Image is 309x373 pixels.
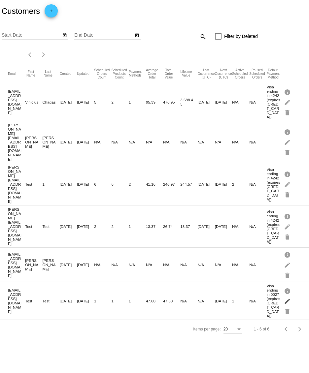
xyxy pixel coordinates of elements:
[8,250,25,279] mat-cell: [EMAIL_ADDRESS][DOMAIN_NAME]
[198,68,215,79] button: Change sorting for LastScheduledOrderOccurrenceUtc
[42,98,59,106] mat-cell: Chagas
[25,297,42,305] mat-cell: Test
[94,138,111,146] mat-cell: N/A
[180,261,197,268] mat-cell: N/A
[111,138,128,146] mat-cell: N/A
[25,134,42,150] mat-cell: [PERSON_NAME]
[2,7,40,16] h2: Customers
[8,205,25,247] mat-cell: [PERSON_NAME][EMAIL_ADDRESS][DOMAIN_NAME]
[111,68,127,79] button: Change sorting for TotalProductsScheduledCount
[180,180,197,188] mat-cell: 244.57
[223,327,228,331] span: 20
[249,138,266,146] mat-cell: N/A
[180,223,197,230] mat-cell: 13.37
[215,261,232,268] mat-cell: N/A
[215,180,232,188] mat-cell: [DATE]
[77,180,94,188] mat-cell: [DATE]
[284,189,292,200] mat-icon: delete
[284,147,292,157] mat-icon: delete
[232,68,248,79] button: Change sorting for ActiveScheduledOrdersCount
[284,221,292,232] mat-icon: edit
[42,70,53,77] button: Change sorting for LastName
[193,327,221,331] div: Items per page:
[180,138,197,146] mat-cell: N/A
[284,137,292,147] mat-icon: edit
[254,327,269,331] div: 1 - 6 of 6
[249,223,266,230] mat-cell: N/A
[249,68,265,79] button: Change sorting for PausedScheduledOrdersCount
[232,138,249,146] mat-cell: N/A
[77,98,94,106] mat-cell: [DATE]
[180,297,197,305] mat-cell: N/A
[280,323,293,336] button: Previous page
[215,68,232,79] button: Change sorting for NextScheduledOrderOccurrenceUtc
[215,223,232,230] mat-cell: [DATE]
[47,9,55,16] mat-icon: add
[77,223,94,230] mat-cell: [DATE]
[249,261,266,268] mat-cell: N/A
[24,48,37,61] button: Previous page
[232,261,249,268] mat-cell: N/A
[198,297,215,305] mat-cell: N/A
[60,98,77,106] mat-cell: [DATE]
[94,223,111,230] mat-cell: 2
[284,306,292,316] mat-icon: delete
[284,127,292,137] mat-icon: info
[249,180,266,188] mat-cell: N/A
[284,87,292,97] mat-icon: info
[232,223,249,230] mat-cell: N/A
[223,327,242,332] mat-select: Items per page:
[77,297,94,305] mat-cell: [DATE]
[111,297,128,305] mat-cell: 1
[42,223,59,230] mat-cell: Test
[180,70,192,77] button: Change sorting for ScheduledOrderLTV
[215,98,232,106] mat-cell: [DATE]
[129,70,142,77] button: Change sorting for PaymentMethodsCount
[146,68,158,79] button: Change sorting for AverageScheduledOrderTotal
[224,32,258,40] span: Filter by Deleted
[163,68,174,79] button: Change sorting for TotalScheduledOrderValue
[146,297,163,305] mat-cell: 47.60
[163,98,180,106] mat-cell: 476.95
[94,261,111,268] mat-cell: N/A
[284,270,292,280] mat-icon: delete
[146,223,163,230] mat-cell: 13.37
[42,134,59,150] mat-cell: [PERSON_NAME]
[60,223,77,230] mat-cell: [DATE]
[284,232,292,242] mat-icon: delete
[284,169,292,179] mat-icon: info
[293,323,306,336] button: Next page
[146,138,163,146] mat-cell: N/A
[129,98,146,106] mat-cell: 1
[60,72,72,76] button: Change sorting for CreatedUtc
[111,180,128,188] mat-cell: 6
[284,179,292,189] mat-icon: edit
[111,98,128,106] mat-cell: 2
[232,180,249,188] mat-cell: 2
[60,138,77,146] mat-cell: [DATE]
[94,180,111,188] mat-cell: 6
[25,98,42,106] mat-cell: Vinicius
[284,211,292,221] mat-icon: info
[146,180,163,188] mat-cell: 41.16
[111,261,128,268] mat-cell: N/A
[129,180,146,188] mat-cell: 2
[8,72,16,76] button: Change sorting for Email
[25,180,42,188] mat-cell: Test
[25,223,42,230] mat-cell: Test
[215,297,232,305] mat-cell: [DATE]
[198,138,215,146] mat-cell: N/A
[284,296,292,306] mat-icon: edit
[267,282,284,320] mat-cell: Visa ending in 0027 (expires [CREDIT_CARD_DATA])
[129,223,146,230] mat-cell: 1
[77,72,89,76] button: Change sorting for UpdatedUtc
[249,297,266,305] mat-cell: N/A
[232,98,249,106] mat-cell: N/A
[42,257,59,273] mat-cell: [PERSON_NAME]
[163,223,180,230] mat-cell: 26.74
[267,68,280,79] button: Change sorting for DefaultPaymentMethod
[284,107,292,117] mat-icon: delete
[134,31,141,38] button: Open calendar
[74,33,134,38] input: End Date
[249,98,266,106] mat-cell: N/A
